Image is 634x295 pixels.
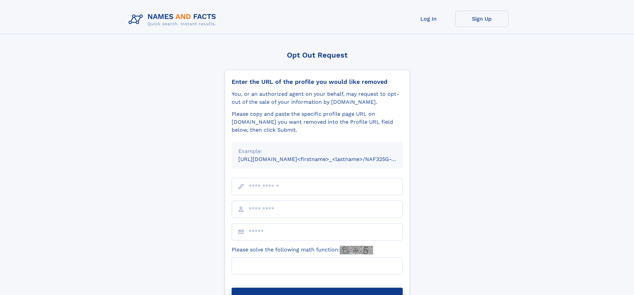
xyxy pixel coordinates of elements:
[238,156,415,162] small: [URL][DOMAIN_NAME]<firstname>_<lastname>/NAF325G-xxxxxxxx
[225,51,410,59] div: Opt Out Request
[402,11,455,27] a: Log In
[126,11,222,29] img: Logo Names and Facts
[232,78,403,85] div: Enter the URL of the profile you would like removed
[232,90,403,106] div: You, or an authorized agent on your behalf, may request to opt-out of the sale of your informatio...
[232,246,373,254] label: Please solve the following math function:
[238,147,396,155] div: Example:
[455,11,509,27] a: Sign Up
[232,110,403,134] div: Please copy and paste the specific profile page URL on [DOMAIN_NAME] you want removed into the Pr...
